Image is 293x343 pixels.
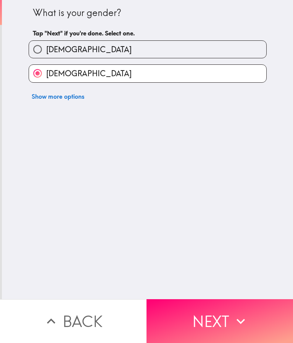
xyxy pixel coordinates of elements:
h6: Tap "Next" if you're done. Select one. [33,29,262,37]
span: [DEMOGRAPHIC_DATA] [46,44,132,55]
div: What is your gender? [33,6,262,19]
button: [DEMOGRAPHIC_DATA] [29,41,266,58]
button: Next [146,299,293,343]
button: Show more options [29,89,87,104]
span: [DEMOGRAPHIC_DATA] [46,68,132,79]
button: [DEMOGRAPHIC_DATA] [29,65,266,82]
